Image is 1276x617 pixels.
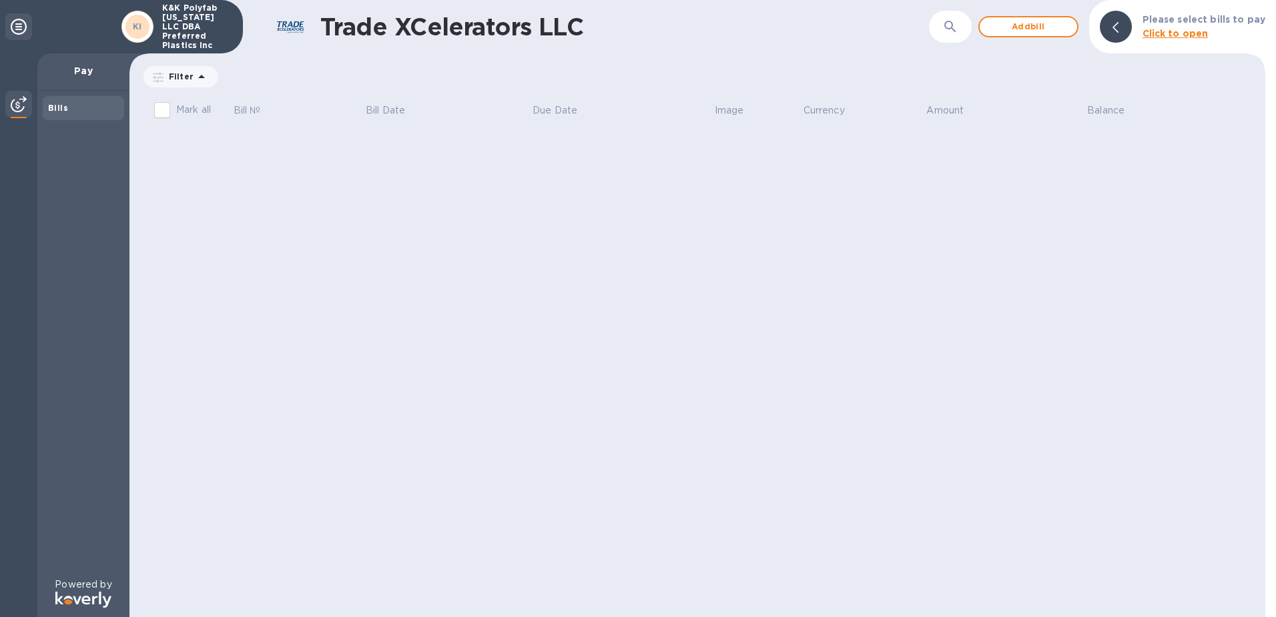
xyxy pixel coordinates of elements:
[234,104,278,118] span: Bill №
[926,104,981,118] span: Amount
[162,3,229,50] p: K&K Polyfab [US_STATE] LLC DBA Preferred Plastics Inc
[990,19,1066,35] span: Add bill
[1087,104,1125,118] p: Balance
[48,103,68,113] b: Bills
[176,103,211,117] p: Mark all
[366,104,405,118] p: Bill Date
[533,104,577,118] p: Due Date
[1143,14,1265,25] b: Please select bills to pay
[164,71,194,82] p: Filter
[55,578,111,592] p: Powered by
[55,592,111,608] img: Logo
[926,104,964,118] p: Amount
[133,21,142,31] b: KI
[804,104,845,118] p: Currency
[533,104,595,118] span: Due Date
[1143,28,1209,39] b: Click to open
[715,104,744,118] p: Image
[234,104,261,118] p: Bill №
[48,64,119,77] p: Pay
[366,104,422,118] span: Bill Date
[978,16,1078,37] button: Addbill
[320,13,929,41] h1: Trade XCelerators LLC
[1087,104,1142,118] span: Balance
